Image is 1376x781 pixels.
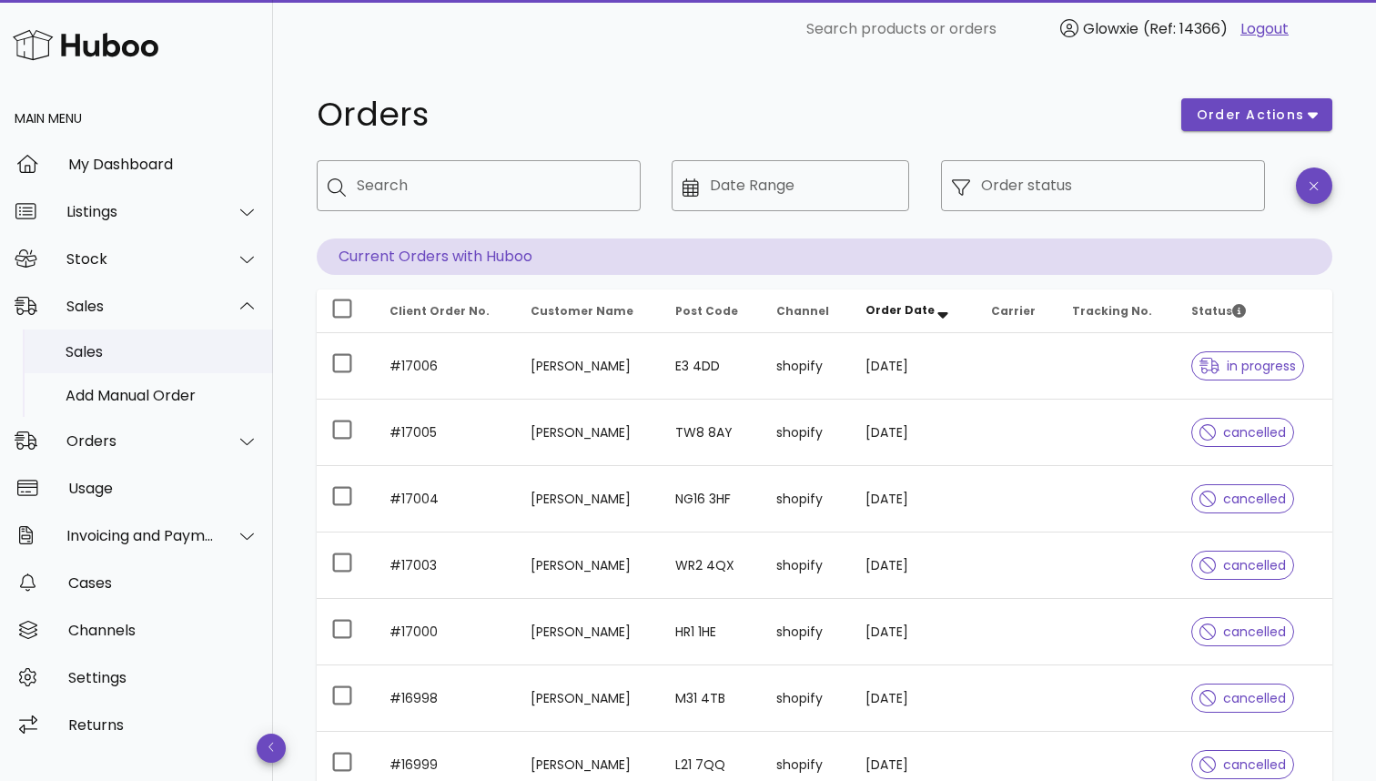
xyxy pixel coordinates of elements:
[851,665,976,732] td: [DATE]
[531,303,633,319] span: Customer Name
[1199,758,1286,771] span: cancelled
[390,303,490,319] span: Client Order No.
[68,156,258,173] div: My Dashboard
[851,466,976,532] td: [DATE]
[851,599,976,665] td: [DATE]
[661,599,762,665] td: HR1 1HE
[762,289,852,333] th: Channel
[66,203,215,220] div: Listings
[68,669,258,686] div: Settings
[516,289,661,333] th: Customer Name
[317,98,1159,131] h1: Orders
[68,716,258,734] div: Returns
[1083,18,1138,39] span: Glowxie
[375,665,516,732] td: #16998
[66,298,215,315] div: Sales
[68,622,258,639] div: Channels
[762,599,852,665] td: shopify
[762,532,852,599] td: shopify
[661,532,762,599] td: WR2 4QX
[1199,492,1286,505] span: cancelled
[375,400,516,466] td: #17005
[66,432,215,450] div: Orders
[762,333,852,400] td: shopify
[762,400,852,466] td: shopify
[976,289,1057,333] th: Carrier
[1072,303,1152,319] span: Tracking No.
[1057,289,1177,333] th: Tracking No.
[851,400,976,466] td: [DATE]
[991,303,1036,319] span: Carrier
[1240,18,1289,40] a: Logout
[516,599,661,665] td: [PERSON_NAME]
[1181,98,1332,131] button: order actions
[516,532,661,599] td: [PERSON_NAME]
[661,333,762,400] td: E3 4DD
[675,303,738,319] span: Post Code
[1199,559,1286,572] span: cancelled
[516,665,661,732] td: [PERSON_NAME]
[13,25,158,65] img: Huboo Logo
[851,333,976,400] td: [DATE]
[1199,692,1286,705] span: cancelled
[66,250,215,268] div: Stock
[661,466,762,532] td: NG16 3HF
[317,238,1332,275] p: Current Orders with Huboo
[516,333,661,400] td: [PERSON_NAME]
[661,400,762,466] td: TW8 8AY
[1143,18,1228,39] span: (Ref: 14366)
[68,480,258,497] div: Usage
[851,532,976,599] td: [DATE]
[66,527,215,544] div: Invoicing and Payments
[375,289,516,333] th: Client Order No.
[1196,106,1305,125] span: order actions
[661,665,762,732] td: M31 4TB
[1199,360,1296,372] span: in progress
[375,333,516,400] td: #17006
[516,466,661,532] td: [PERSON_NAME]
[1191,303,1246,319] span: Status
[1199,625,1286,638] span: cancelled
[851,289,976,333] th: Order Date: Sorted descending. Activate to remove sorting.
[776,303,829,319] span: Channel
[762,665,852,732] td: shopify
[66,387,258,404] div: Add Manual Order
[1177,289,1332,333] th: Status
[68,574,258,592] div: Cases
[1199,426,1286,439] span: cancelled
[375,532,516,599] td: #17003
[375,599,516,665] td: #17000
[516,400,661,466] td: [PERSON_NAME]
[375,466,516,532] td: #17004
[865,302,935,318] span: Order Date
[762,466,852,532] td: shopify
[661,289,762,333] th: Post Code
[66,343,258,360] div: Sales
